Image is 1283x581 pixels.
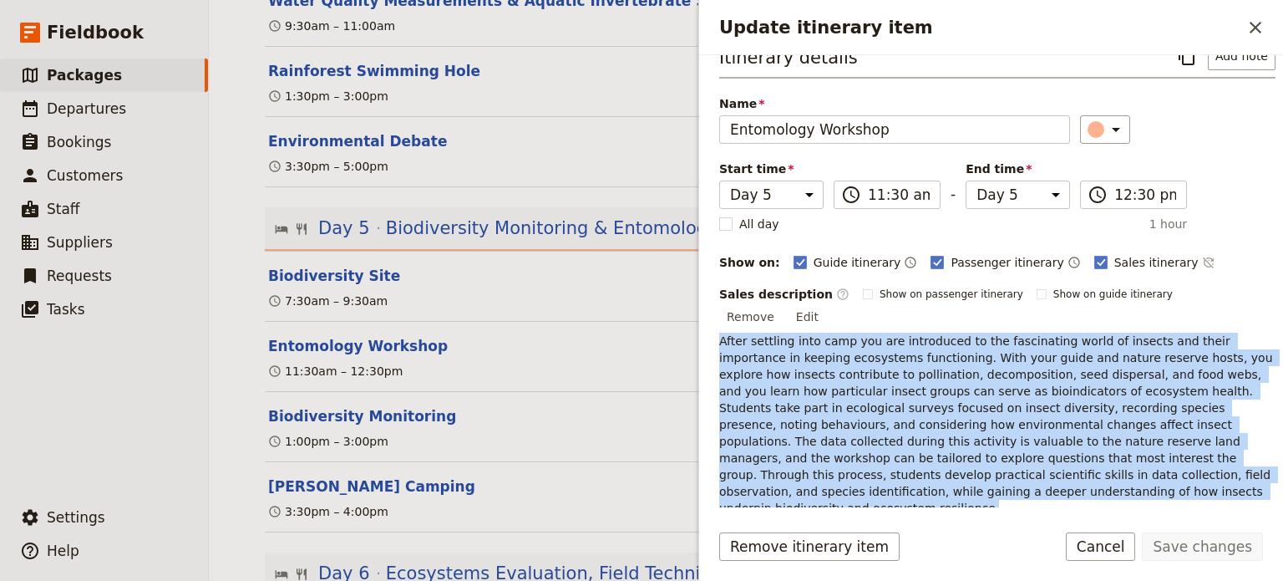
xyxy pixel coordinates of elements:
h2: Update itinerary item [719,15,1241,40]
input: ​ [1114,185,1176,205]
span: All day [739,216,779,232]
span: Customers [47,167,123,184]
button: Copy itinerary item [1173,42,1201,70]
button: Edit this itinerary item [268,266,400,286]
select: End time [966,181,1070,209]
p: After settling into camp you are introduced to the fascinating world of insects and their importa... [719,333,1275,517]
h3: Itinerary details [719,45,858,70]
button: Edit day information [275,216,1041,241]
span: Bookings [47,134,111,150]
span: Help [47,543,79,559]
button: ​ [1080,115,1130,144]
button: Remove itinerary item [719,533,900,561]
div: 1:00pm – 3:00pm [268,433,388,450]
div: ​ [1089,120,1126,140]
button: Edit this itinerary item [268,477,475,497]
select: Start time [719,181,824,209]
button: Edit this itinerary item [268,61,480,81]
span: - [951,184,956,209]
span: 1 hour [1149,216,1187,232]
div: 3:30pm – 5:00pm [268,158,388,175]
span: ​ [841,185,861,205]
div: 3:30pm – 4:00pm [268,503,388,520]
button: Cancel [1066,533,1136,561]
span: Name [719,95,1070,112]
div: Show on: [719,254,780,271]
span: Passenger itinerary [951,254,1063,271]
button: Remove [719,304,782,329]
span: Biodiversity Monitoring & Entomology Workshop, Nature Reserve Camping [386,216,1041,241]
div: 1:30pm – 3:00pm [268,88,388,104]
span: Fieldbook [47,20,144,45]
span: Packages [47,67,122,84]
button: Edit this itinerary item [268,131,447,151]
span: End time [966,161,1070,177]
span: Requests [47,268,112,284]
span: Staff [47,201,80,217]
span: Tasks [47,301,85,318]
button: Edit [789,304,826,329]
span: Show on guide itinerary [1053,288,1173,301]
span: ​ [1088,185,1108,205]
span: Settings [47,509,105,526]
label: Sales description [719,286,849,303]
button: Close drawer [1241,13,1270,42]
button: Edit this itinerary item [268,406,456,426]
span: Start time [719,161,824,177]
div: 11:30am – 12:30pm [268,363,403,380]
span: Sales itinerary [1114,254,1199,271]
button: Time not shown on sales itinerary [1202,252,1215,273]
input: Name [719,115,1070,144]
button: Time shown on passenger itinerary [1067,252,1081,273]
div: 9:30am – 11:00am [268,18,395,34]
button: Edit this itinerary item [268,336,448,356]
span: Day 5 [318,216,370,241]
div: 7:30am – 9:30am [268,293,388,309]
input: ​ [868,185,930,205]
button: Time shown on guide itinerary [904,252,917,273]
button: Add note [1208,42,1275,70]
span: ​ [836,288,849,301]
span: Show on passenger itinerary [880,288,1023,301]
span: Suppliers [47,234,113,251]
span: Departures [47,100,126,117]
span: Guide itinerary [814,254,901,271]
button: Save changes [1142,533,1263,561]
